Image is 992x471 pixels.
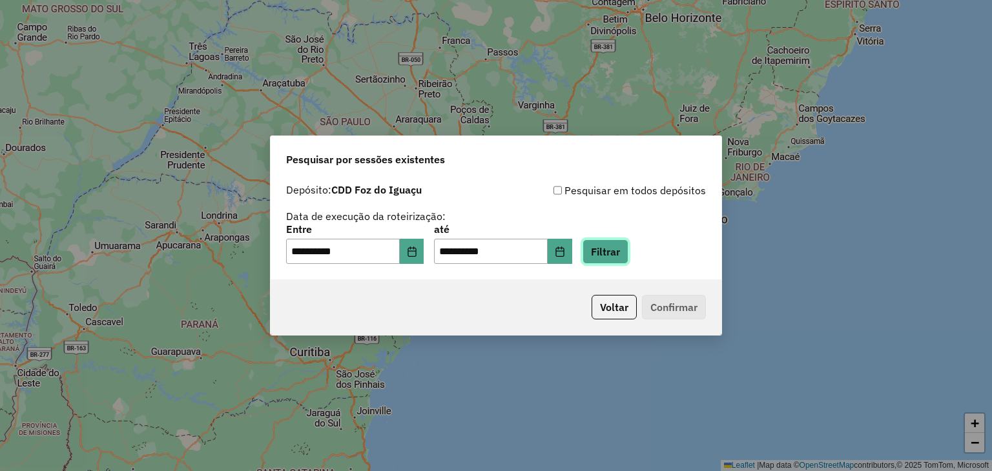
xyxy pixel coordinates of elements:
[286,152,445,167] span: Pesquisar por sessões existentes
[286,221,424,237] label: Entre
[592,295,637,319] button: Voltar
[331,183,422,196] strong: CDD Foz do Iguaçu
[548,239,572,265] button: Choose Date
[434,221,572,237] label: até
[286,208,446,224] label: Data de execução da roteirização:
[400,239,424,265] button: Choose Date
[286,182,422,197] label: Depósito:
[583,239,628,264] button: Filtrar
[496,183,706,198] div: Pesquisar em todos depósitos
